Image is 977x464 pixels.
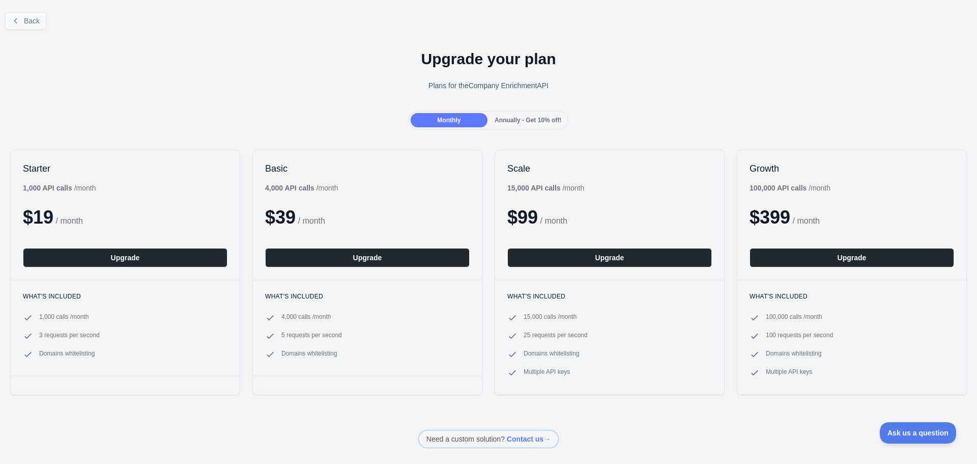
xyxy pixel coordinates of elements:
span: $ 99 [507,207,538,228]
div: / month [750,183,830,193]
h2: Basic [265,162,470,175]
h2: Growth [750,162,954,175]
h2: Scale [507,162,712,175]
iframe: Toggle Customer Support [880,422,957,444]
b: 15,000 API calls [507,184,561,192]
span: $ 399 [750,207,790,228]
b: 100,000 API calls [750,184,807,192]
div: / month [507,183,584,193]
